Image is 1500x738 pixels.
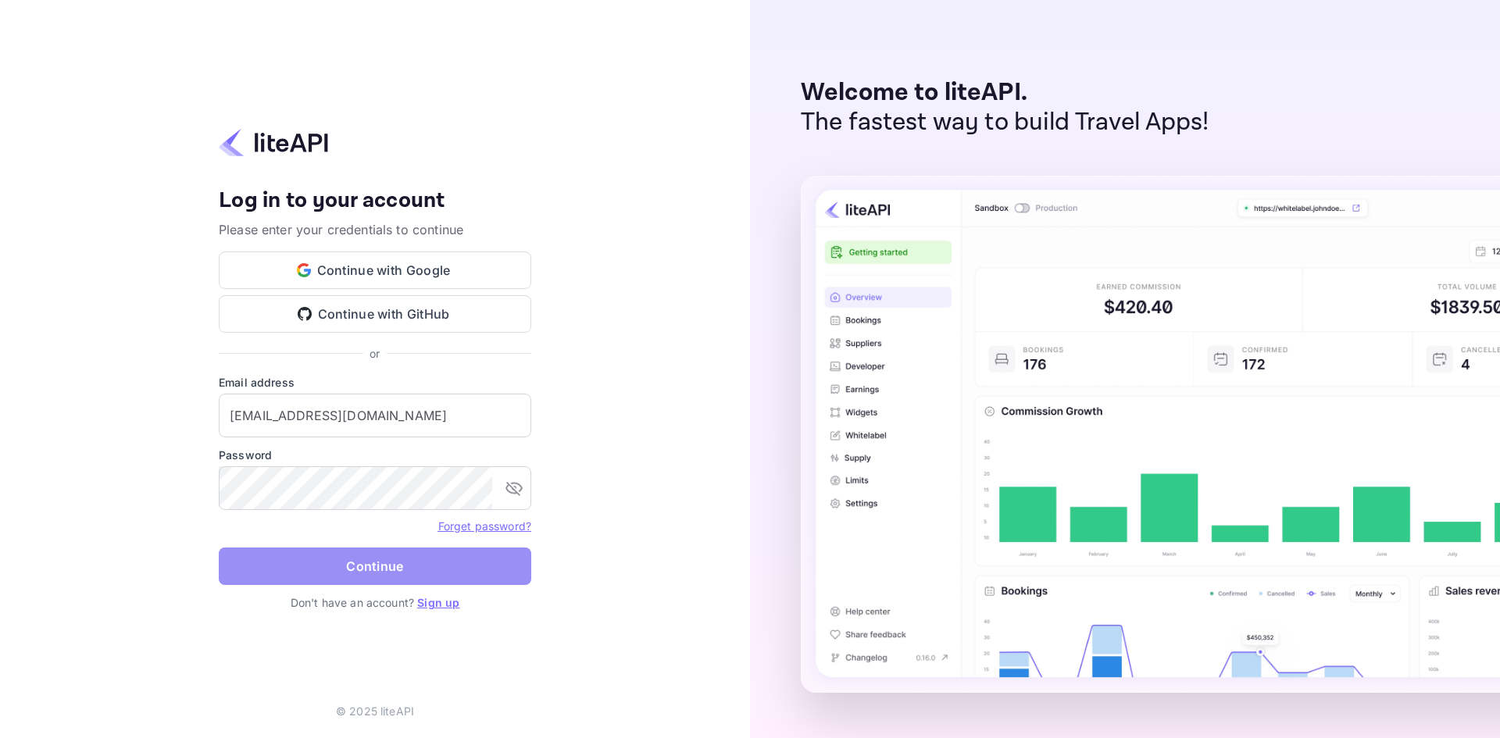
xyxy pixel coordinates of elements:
[498,472,530,504] button: toggle password visibility
[219,251,531,289] button: Continue with Google
[801,78,1209,108] p: Welcome to liteAPI.
[219,547,531,585] button: Continue
[438,519,531,533] a: Forget password?
[370,345,380,362] p: or
[219,594,531,611] p: Don't have an account?
[417,596,459,609] a: Sign up
[801,108,1209,137] p: The fastest way to build Travel Apps!
[438,518,531,533] a: Forget password?
[219,374,531,390] label: Email address
[219,295,531,333] button: Continue with GitHub
[219,127,328,158] img: liteapi
[219,447,531,463] label: Password
[219,394,531,437] input: Enter your email address
[336,703,414,719] p: © 2025 liteAPI
[219,220,531,239] p: Please enter your credentials to continue
[219,187,531,215] h4: Log in to your account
